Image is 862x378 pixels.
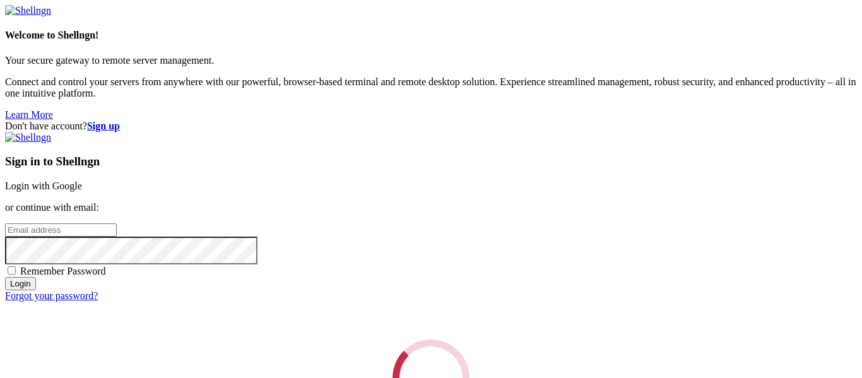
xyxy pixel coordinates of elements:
span: Remember Password [20,266,106,276]
img: Shellngn [5,5,51,16]
a: Forgot your password? [5,290,98,301]
p: Connect and control your servers from anywhere with our powerful, browser-based terminal and remo... [5,76,857,99]
p: Your secure gateway to remote server management. [5,55,857,66]
a: Learn More [5,109,53,120]
a: Login with Google [5,180,82,191]
div: Don't have account? [5,121,857,132]
input: Remember Password [8,266,16,275]
h4: Welcome to Shellngn! [5,30,857,41]
h3: Sign in to Shellngn [5,155,857,168]
img: Shellngn [5,132,51,143]
input: Login [5,277,36,290]
input: Email address [5,223,117,237]
p: or continue with email: [5,202,857,213]
a: Sign up [87,121,120,131]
